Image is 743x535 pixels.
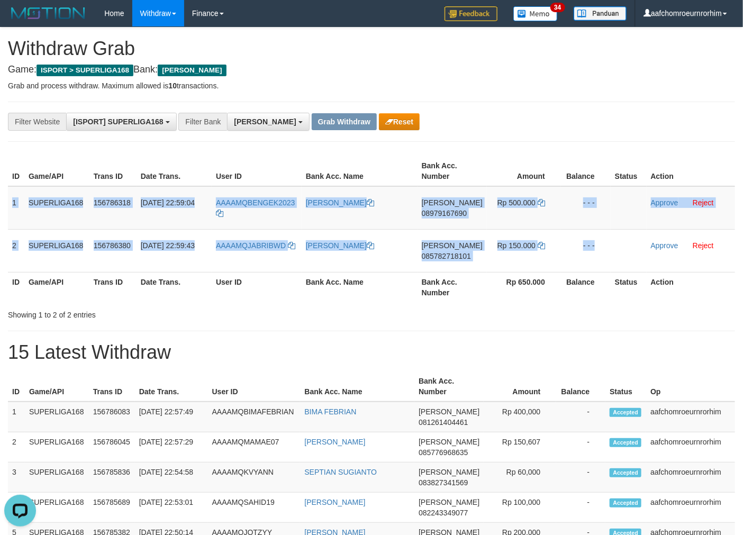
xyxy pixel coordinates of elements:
p: Grab and process withdraw. Maximum allowed is transactions. [8,80,735,91]
a: SEPTIAN SUGIANTO [304,468,377,476]
td: 1 [8,402,25,432]
th: Status [605,371,646,402]
a: [PERSON_NAME] [304,498,365,506]
td: SUPERLIGA168 [25,463,89,493]
td: - - - [561,229,611,272]
span: [DATE] 22:59:04 [141,198,195,207]
th: Action [647,156,735,186]
td: - [556,463,605,493]
th: User ID [212,272,302,302]
td: SUPERLIGA168 [25,493,89,523]
div: Showing 1 to 2 of 2 entries [8,305,302,320]
td: Rp 100,000 [484,493,556,523]
th: Balance [561,156,611,186]
td: SUPERLIGA168 [24,229,89,272]
span: [DATE] 22:59:43 [141,241,195,250]
td: Rp 150,607 [484,432,556,463]
a: [PERSON_NAME] [306,198,374,207]
span: Copy 08979167690 to clipboard [422,209,467,217]
th: Bank Acc. Name [302,272,418,302]
th: Action [647,272,735,302]
span: AAAAMQBENGEK2023 [216,198,295,207]
a: [PERSON_NAME] [306,241,374,250]
td: AAAAMQSAHID19 [208,493,301,523]
span: Copy 085782718101 to clipboard [422,252,471,260]
img: panduan.png [574,6,627,21]
a: Reject [693,241,714,250]
td: Rp 400,000 [484,402,556,432]
td: [DATE] 22:54:58 [135,463,208,493]
button: [ISPORT] SUPERLIGA168 [66,113,176,131]
td: 156785689 [89,493,135,523]
th: Date Trans. [137,272,212,302]
td: aafchomroeurnrorhim [646,402,735,432]
th: ID [8,156,24,186]
th: User ID [208,371,301,402]
td: AAAAMQKVYANN [208,463,301,493]
span: Copy 083827341569 to clipboard [419,478,468,487]
a: BIMA FEBRIAN [304,407,356,416]
td: SUPERLIGA168 [25,402,89,432]
td: [DATE] 22:57:49 [135,402,208,432]
th: Amount [484,371,556,402]
th: Bank Acc. Number [418,272,487,302]
th: Game/API [24,272,89,302]
div: Filter Bank [178,113,227,131]
td: [DATE] 22:57:29 [135,432,208,463]
th: Status [611,156,647,186]
span: 156786318 [94,198,131,207]
span: Copy 081261404461 to clipboard [419,418,468,427]
th: Trans ID [89,272,137,302]
td: aafchomroeurnrorhim [646,463,735,493]
th: Trans ID [89,156,137,186]
span: Accepted [610,468,641,477]
a: Approve [651,241,678,250]
td: SUPERLIGA168 [25,432,89,463]
img: Button%20Memo.svg [513,6,558,21]
td: - - - [561,186,611,230]
span: Accepted [610,408,641,417]
th: Balance [556,371,605,402]
td: [DATE] 22:53:01 [135,493,208,523]
img: Feedback.jpg [445,6,497,21]
td: 3 [8,463,25,493]
a: Reject [693,198,714,207]
td: 1 [8,186,24,230]
th: Bank Acc. Number [418,156,487,186]
td: AAAAMQBIMAFEBRIAN [208,402,301,432]
th: Bank Acc. Name [302,156,418,186]
span: Accepted [610,498,641,507]
td: Rp 60,000 [484,463,556,493]
button: Reset [379,113,420,130]
a: AAAAMQJABRIBWD [216,241,295,250]
span: [PERSON_NAME] [234,117,296,126]
th: Status [611,272,647,302]
button: Grab Withdraw [312,113,377,130]
span: AAAAMQJABRIBWD [216,241,286,250]
td: - [556,432,605,463]
th: Game/API [25,371,89,402]
span: Rp 500.000 [497,198,536,207]
span: [PERSON_NAME] [419,498,479,506]
td: SUPERLIGA168 [24,186,89,230]
td: - [556,493,605,523]
td: 156785836 [89,463,135,493]
span: [PERSON_NAME] [419,407,479,416]
a: [PERSON_NAME] [304,438,365,446]
td: 156786083 [89,402,135,432]
th: Trans ID [89,371,135,402]
span: Copy 082243349077 to clipboard [419,509,468,517]
td: aafchomroeurnrorhim [646,493,735,523]
span: [PERSON_NAME] [419,438,479,446]
th: Op [646,371,735,402]
th: Date Trans. [135,371,208,402]
span: [PERSON_NAME] [422,241,483,250]
th: ID [8,272,24,302]
strong: 10 [168,81,177,90]
h4: Game: Bank: [8,65,735,75]
th: Date Trans. [137,156,212,186]
th: Balance [561,272,611,302]
span: Accepted [610,438,641,447]
td: 2 [8,229,24,272]
div: Filter Website [8,113,66,131]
